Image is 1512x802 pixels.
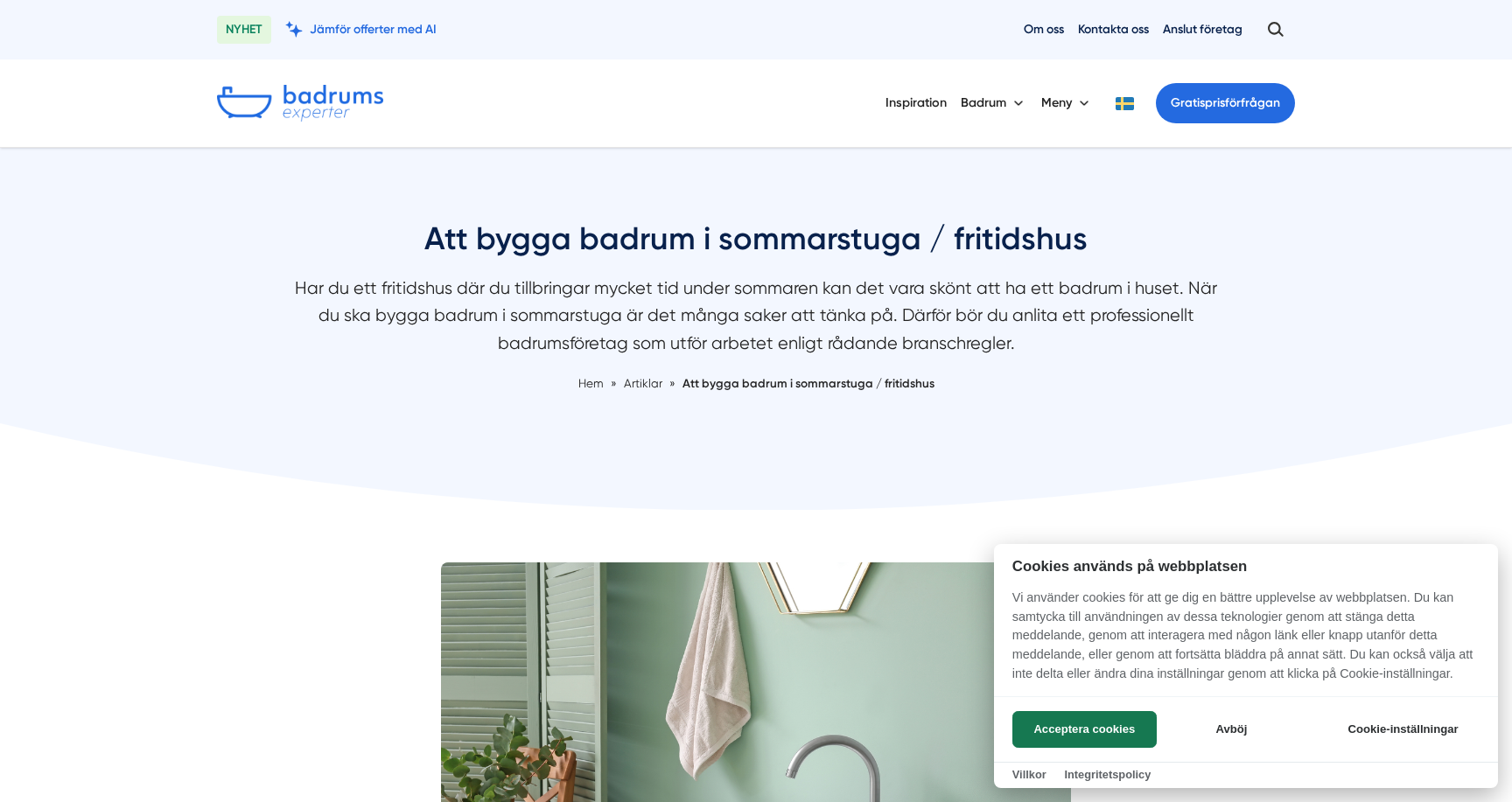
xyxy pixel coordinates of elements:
[1012,711,1157,748] button: Acceptera cookies
[1012,768,1046,781] a: Villkor
[994,558,1498,575] h2: Cookies används på webbplatsen
[994,589,1498,695] p: Vi använder cookies för att ge dig en bättre upplevelse av webbplatsen. Du kan samtycka till anvä...
[1162,711,1301,748] button: Avböj
[1064,768,1151,781] a: Integritetspolicy
[1326,711,1480,748] button: Cookie-inställningar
